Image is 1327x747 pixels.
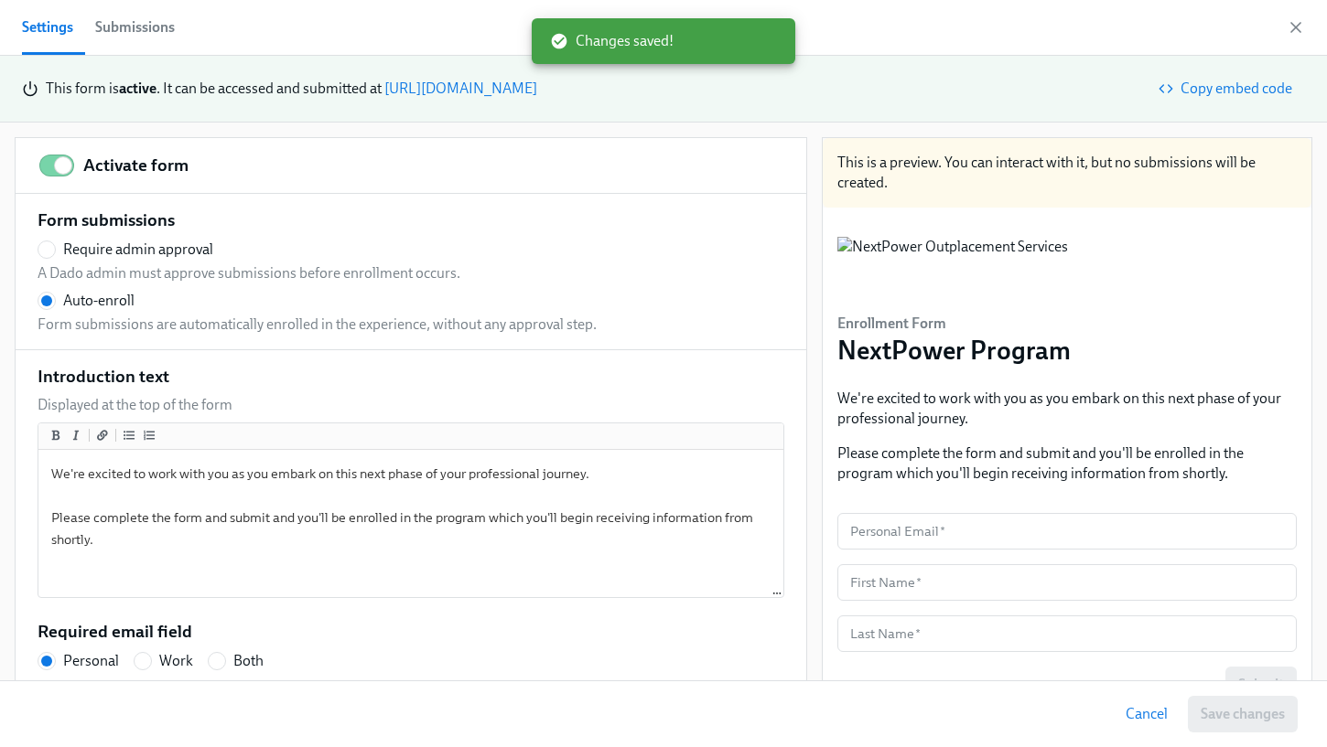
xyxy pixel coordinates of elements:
[1162,80,1292,98] span: Copy embed code
[83,154,189,177] h5: Activate form
[837,334,1071,367] h3: NextPower Program
[1113,696,1181,732] button: Cancel
[837,237,1068,292] img: NextPower Outplacement Services
[1126,705,1168,723] span: Cancel
[837,443,1298,484] p: Please complete the form and submit and you'll be enrolled in the program which you'll begin rece...
[63,240,213,260] span: Require admin approval
[38,315,597,335] p: Form submissions are automatically enrolled in the experience, without any approval step.
[95,15,175,40] div: Submissions
[22,15,73,40] span: Settings
[550,31,674,51] span: Changes saved!
[38,263,460,283] p: A Dado admin must approve submissions before enrollment occurs.
[38,365,169,389] h5: Introduction text
[140,426,158,444] button: Add ordered list
[119,80,156,97] strong: active
[837,389,1298,429] p: We're excited to work with you as you embark on this next phase of your professional journey.
[63,651,119,671] span: Personal
[38,395,232,415] p: Displayed at the top of the form
[67,426,85,444] button: Add italic text
[823,138,1312,208] div: This is a preview. You can interact with it, but no submissions will be created.
[42,454,780,595] textarea: We're excited to work with you as you embark on this next phase of your professional journey. Ple...
[63,291,135,311] span: Auto-enroll
[38,208,175,232] h5: Form submissions
[837,314,1071,334] h6: Enrollment Form
[159,651,193,671] span: Work
[46,80,382,97] span: This form is . It can be accessed and submitted at
[120,426,138,444] button: Add unordered list
[1149,70,1305,107] button: Copy embed code
[384,80,537,97] a: [URL][DOMAIN_NAME]
[93,426,112,444] button: Add a link
[233,651,264,671] span: Both
[38,620,192,644] h5: Required email field
[47,426,65,444] button: Add bold text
